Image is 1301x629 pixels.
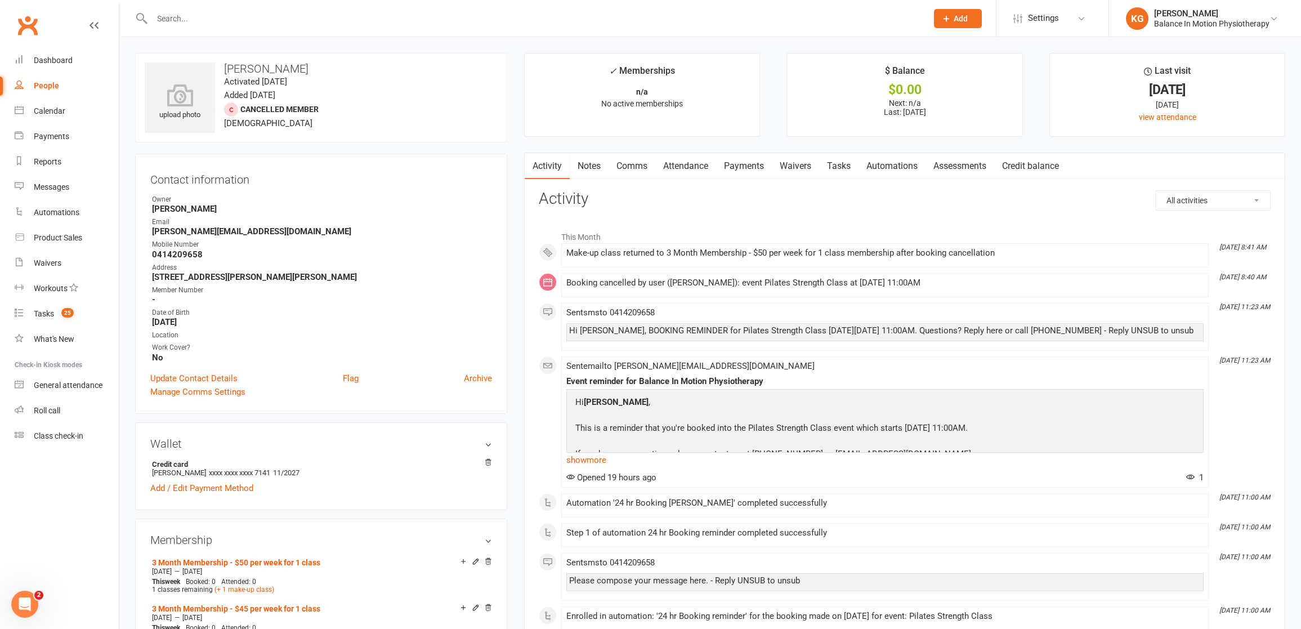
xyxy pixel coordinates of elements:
[570,153,609,179] a: Notes
[152,568,172,576] span: [DATE]
[150,169,492,186] h3: Contact information
[221,578,256,586] span: Attended: 0
[152,295,492,305] strong: -
[34,334,74,344] div: What's New
[1219,606,1270,614] i: [DATE] 11:00 AM
[1219,243,1266,251] i: [DATE] 8:41 AM
[566,248,1204,258] div: Make-up class returned to 3 Month Membership - $50 per week for 1 class membership after booking ...
[34,132,69,141] div: Payments
[15,225,119,251] a: Product Sales
[61,308,74,318] span: 25
[150,458,492,479] li: [PERSON_NAME]
[152,317,492,327] strong: [DATE]
[716,153,772,179] a: Payments
[859,153,926,179] a: Automations
[149,613,492,622] div: —
[573,421,976,438] p: This is a reminder that you're booked into the Pilates Strength Class event which starts [DATE] 1...
[926,153,994,179] a: Assessments
[566,452,1204,468] a: show more
[34,81,59,90] div: People
[1219,493,1270,501] i: [DATE] 11:00 AM
[772,153,819,179] a: Waivers
[15,301,119,327] a: Tasks 25
[609,64,675,84] div: Memberships
[1060,99,1275,111] div: [DATE]
[152,272,492,282] strong: [STREET_ADDRESS][PERSON_NAME][PERSON_NAME]
[584,397,649,407] strong: [PERSON_NAME]
[819,153,859,179] a: Tasks
[152,342,492,353] div: Work Cover?
[15,175,119,200] a: Messages
[149,11,919,26] input: Search...
[569,326,1201,336] div: Hi [PERSON_NAME], BOOKING REMINDER for Pilates Strength Class [DATE][DATE] 11:00AM. Questions? Re...
[1154,8,1269,19] div: [PERSON_NAME]
[34,56,73,65] div: Dashboard
[1028,6,1059,31] span: Settings
[15,99,119,124] a: Calendar
[240,105,319,114] span: Cancelled member
[566,498,1204,508] div: Automation '24 hr Booking [PERSON_NAME]' completed successfully
[797,84,1012,96] div: $0.00
[15,200,119,225] a: Automations
[15,124,119,149] a: Payments
[152,353,492,363] strong: No
[34,182,69,191] div: Messages
[566,612,1204,621] div: Enrolled in automation: '24 hr Booking reminder' for the booking made on [DATE] for event: Pilate...
[152,330,492,341] div: Location
[884,64,924,84] div: $ Balance
[1219,356,1270,364] i: [DATE] 11:23 AM
[609,66,616,77] i: ✓
[15,373,119,398] a: General attendance kiosk mode
[14,11,42,39] a: Clubworx
[15,251,119,276] a: Waivers
[1219,553,1270,561] i: [DATE] 11:00 AM
[34,381,102,390] div: General attendance
[145,63,498,75] h3: [PERSON_NAME]
[149,567,492,576] div: —
[34,309,54,318] div: Tasks
[34,157,61,166] div: Reports
[34,106,65,115] div: Calendar
[34,208,79,217] div: Automations
[34,284,68,293] div: Workouts
[152,285,492,296] div: Member Number
[1060,84,1275,96] div: [DATE]
[601,99,683,108] span: No active memberships
[152,578,165,586] span: This
[566,278,1204,288] div: Booking cancelled by user ([PERSON_NAME]): event Pilates Strength Class at [DATE] 11:00AM
[15,48,119,73] a: Dashboard
[566,472,656,483] span: Opened 19 hours ago
[152,460,486,469] strong: Credit card
[152,204,492,214] strong: [PERSON_NAME]
[566,528,1204,538] div: Step 1 of automation 24 hr Booking reminder completed successfully
[994,153,1067,179] a: Credit balance
[15,149,119,175] a: Reports
[1138,113,1196,122] a: view attendance
[152,586,213,594] span: 1 classes remaining
[150,385,245,399] a: Manage Comms Settings
[1219,523,1270,531] i: [DATE] 11:00 AM
[655,153,716,179] a: Attendance
[152,194,492,205] div: Owner
[273,469,299,477] span: 11/2027
[1154,19,1269,29] div: Balance In Motion Physiotherapy
[150,481,253,495] a: Add / Edit Payment Method
[573,447,976,463] p: If you have any questions please contact us at [PHONE_NUMBER] or [EMAIL_ADDRESS][DOMAIN_NAME].
[150,372,238,385] a: Update Contact Details
[609,153,655,179] a: Comms
[566,557,655,568] span: Sent sms to 0414209658
[150,438,492,450] h3: Wallet
[573,395,976,412] p: Hi ,
[934,9,982,28] button: Add
[566,361,815,371] span: Sent email to [PERSON_NAME][EMAIL_ADDRESS][DOMAIN_NAME]
[34,591,43,600] span: 2
[149,578,183,586] div: week
[1219,273,1266,281] i: [DATE] 8:40 AM
[150,534,492,546] h3: Membership
[152,307,492,318] div: Date of Birth
[214,586,274,594] a: (+ 1 make-up class)
[1219,303,1270,311] i: [DATE] 11:23 AM
[209,469,270,477] span: xxxx xxxx xxxx 7141
[539,225,1271,243] li: This Month
[15,276,119,301] a: Workouts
